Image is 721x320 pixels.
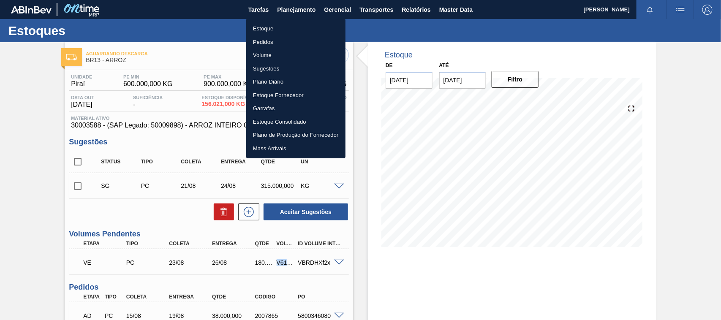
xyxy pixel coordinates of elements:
[246,128,346,142] a: Plano de Produção do Fornecedor
[246,142,346,155] a: Mass Arrivals
[246,49,346,62] a: Volume
[246,89,346,102] a: Estoque Fornecedor
[246,115,346,129] a: Estoque Consolidado
[246,62,346,76] a: Sugestões
[246,22,346,35] a: Estoque
[246,35,346,49] a: Pedidos
[246,102,346,115] a: Garrafas
[246,75,346,89] a: Plano Diário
